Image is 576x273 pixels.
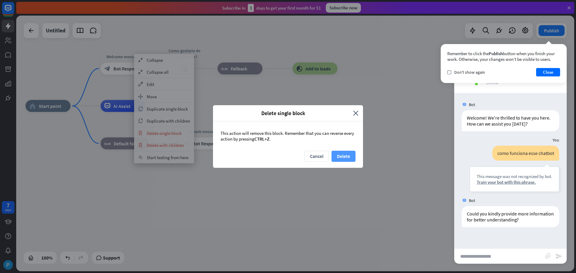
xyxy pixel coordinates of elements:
[454,70,485,75] span: Don't show again
[489,51,503,56] span: Publish
[331,151,355,162] button: Delete
[217,110,349,117] span: Delete single block
[213,121,363,151] div: This action will remove this block. Remember that you can reverse every action by pressing .
[553,137,559,143] span: You
[304,151,328,162] button: Cancel
[462,206,559,227] div: Could you kindly provide more information for better understanding?
[545,253,551,259] i: block_attachment
[477,174,552,179] div: This message was not recognized by bot.
[5,2,23,20] button: Open LiveChat chat widget
[477,179,552,185] div: Train your bot with this phrase.
[469,102,475,107] span: Bot
[254,136,269,142] span: CTRL+Z
[353,110,358,117] i: close
[555,253,562,260] i: send
[462,110,559,131] div: Welcome! We're thrilled to have you here. How can we assist you [DATE]?
[536,68,560,76] button: Close
[469,198,475,203] span: Bot
[492,146,559,161] div: como funciona esse chatbot
[447,51,560,62] div: Remember to click the button when you finish your work. Otherwise, your changes won’t be visible ...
